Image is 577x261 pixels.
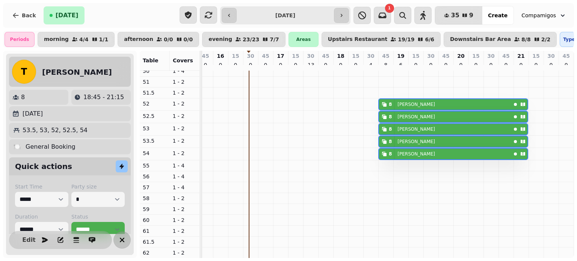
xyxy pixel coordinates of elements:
p: 0 [503,61,509,69]
p: 15 [352,52,359,60]
p: 1 - 2 [173,227,197,235]
p: [PERSON_NAME] [397,126,435,132]
label: Duration [15,213,68,220]
p: 30 [247,52,254,60]
div: Areas [288,32,319,47]
p: 0 / 0 [164,37,173,42]
p: [PERSON_NAME] [397,101,435,107]
p: 0 [518,61,524,69]
label: Start Time [15,183,68,190]
p: 1 - 2 [173,249,197,256]
p: 1 - 2 [173,137,197,145]
span: 1 [388,6,391,10]
p: 30 [307,52,314,60]
span: T [21,67,27,76]
span: Back [22,13,36,18]
p: 45 [502,52,509,60]
p: 55 [143,162,167,169]
p: 0 [353,61,359,69]
p: 1 - 4 [173,162,197,169]
button: Compamigos [517,9,571,22]
p: 0 [218,61,224,69]
p: 4 [368,61,374,69]
p: 1 - 2 [173,125,197,132]
p: 0 / 0 [184,37,193,42]
h2: [PERSON_NAME] [42,67,112,77]
p: [PERSON_NAME] [397,114,435,120]
p: Downstairs Bar Area [450,36,511,42]
p: afternoon [124,36,153,42]
p: [PERSON_NAME] [397,151,435,157]
span: 35 [451,12,459,18]
p: 61.5 [143,238,167,246]
button: morning4/41/1 [38,32,115,47]
p: 45 [563,52,570,60]
p: 0 [533,61,539,69]
span: Covers [173,57,193,63]
p: 53 [143,125,167,132]
p: 58 [143,195,167,202]
p: 30 [487,52,494,60]
p: 0 [413,61,419,69]
p: 0 [323,61,329,69]
p: 62 [143,249,167,256]
button: evening23/237/7 [202,32,285,47]
p: 50 [143,67,167,75]
button: Create [482,6,514,24]
span: 9 [469,12,473,18]
div: 8 [389,151,392,157]
p: 45 [382,52,389,60]
label: Status [71,213,125,220]
p: 19 [397,52,404,60]
p: morning [44,36,69,42]
p: 57 [143,184,167,191]
p: 8 [21,93,25,102]
p: 1 - 2 [173,100,197,107]
p: 0 [473,61,479,69]
p: 0 [488,61,494,69]
p: [DATE] [23,109,43,118]
p: 1 - 2 [173,205,197,213]
div: 8 [389,126,392,132]
p: 0 [428,61,434,69]
p: 17 [277,52,284,60]
span: Create [488,13,508,18]
h2: Quick actions [15,161,72,172]
p: 1 - 2 [173,89,197,97]
p: 8 [383,61,389,69]
p: 45 [442,52,449,60]
p: 30 [427,52,434,60]
p: 0 [458,61,464,69]
p: General Booking [26,142,76,151]
button: Downstairs Bar Area8/82/2 [444,32,557,47]
p: 15 [292,52,299,60]
div: 8 [389,139,392,145]
p: 45 [202,52,209,60]
p: 52.5 [143,112,167,120]
p: 4 / 4 [79,37,89,42]
p: 0 [548,61,554,69]
button: Back [6,6,42,24]
p: 21 [517,52,524,60]
div: 8 [389,114,392,120]
p: 1 - 2 [173,216,197,224]
span: Table [143,57,159,63]
p: 59 [143,205,167,213]
p: 15 [532,52,539,60]
p: [PERSON_NAME] [397,139,435,145]
p: 2 / 2 [541,37,551,42]
p: 6 / 6 [425,37,434,42]
p: 60 [143,216,167,224]
p: 15 [472,52,479,60]
p: 0 [233,61,239,69]
p: 16 [217,52,224,60]
p: 0 [293,61,299,69]
p: 1 - 4 [173,67,197,75]
label: Party size [71,183,125,190]
p: 7 / 7 [270,37,279,42]
p: 18 [337,52,344,60]
p: 1 - 2 [173,238,197,246]
p: 20 [457,52,464,60]
p: 15 [232,52,239,60]
p: 51.5 [143,89,167,97]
